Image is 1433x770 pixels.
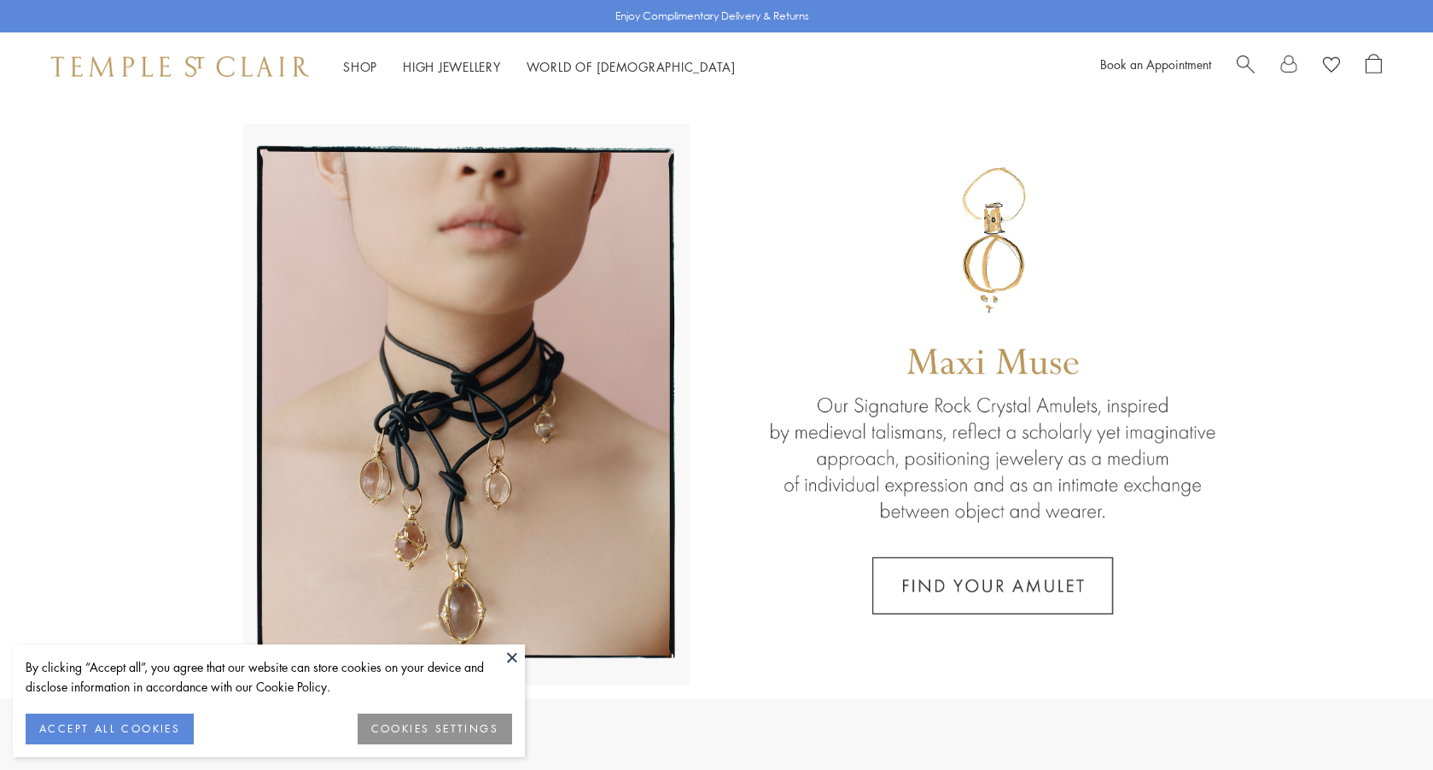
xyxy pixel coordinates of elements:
div: By clicking “Accept all”, you agree that our website can store cookies on your device and disclos... [26,657,512,697]
a: World of [DEMOGRAPHIC_DATA]World of [DEMOGRAPHIC_DATA] [527,58,736,75]
nav: Main navigation [343,56,736,78]
a: ShopShop [343,58,377,75]
a: Open Shopping Bag [1366,54,1382,79]
iframe: Gorgias live chat messenger [1348,690,1416,753]
a: Book an Appointment [1100,55,1211,73]
p: Enjoy Complimentary Delivery & Returns [615,8,809,25]
button: COOKIES SETTINGS [358,714,512,744]
img: Temple St. Clair [51,56,309,77]
a: Search [1237,54,1255,79]
a: View Wishlist [1323,54,1340,79]
a: High JewelleryHigh Jewellery [403,58,501,75]
button: ACCEPT ALL COOKIES [26,714,194,744]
